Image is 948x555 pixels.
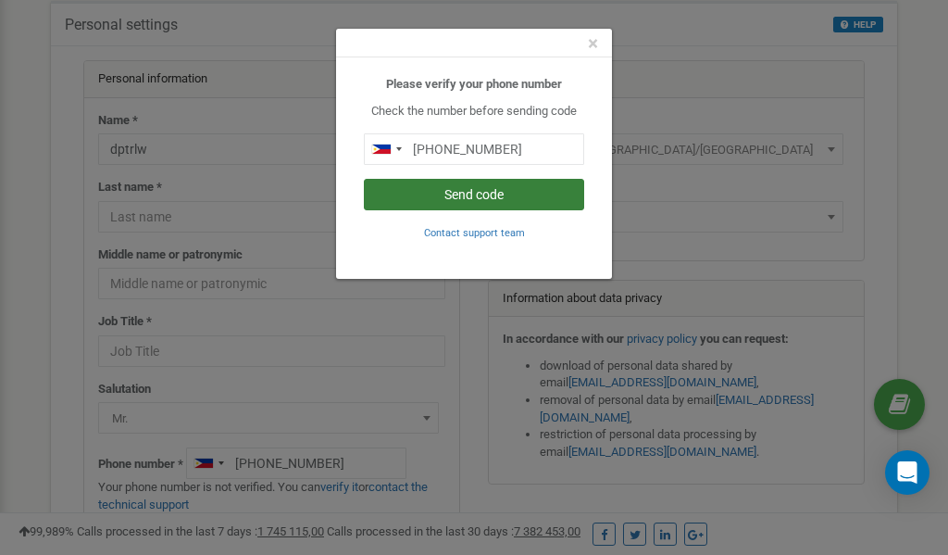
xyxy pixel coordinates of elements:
[885,450,929,495] div: Open Intercom Messenger
[386,77,562,91] b: Please verify your phone number
[424,227,525,239] small: Contact support team
[364,179,584,210] button: Send code
[588,32,598,55] span: ×
[364,133,584,165] input: 0905 123 4567
[424,225,525,239] a: Contact support team
[365,134,407,164] div: Telephone country code
[588,34,598,54] button: Close
[364,103,584,120] p: Check the number before sending code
